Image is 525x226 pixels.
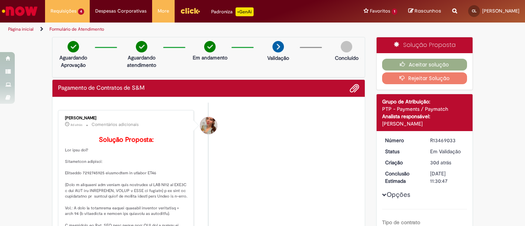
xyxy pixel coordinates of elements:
dt: Status [380,148,425,155]
a: Formulário de Atendimento [49,26,104,32]
img: check-circle-green.png [136,41,147,52]
div: [PERSON_NAME] [65,116,188,120]
time: 24/09/2025 10:35:09 [71,123,82,127]
button: Rejeitar Solução [382,72,467,84]
dt: Conclusão Estimada [380,170,425,185]
img: ServiceNow [1,4,39,18]
dt: Número [380,137,425,144]
div: Grupo de Atribuição: [382,98,467,105]
div: Analista responsável: [382,113,467,120]
span: 8d atrás [71,123,82,127]
span: CL [472,8,477,13]
div: R13469033 [430,137,464,144]
a: Rascunhos [408,8,441,15]
p: Em andamento [193,54,227,61]
img: click_logo_yellow_360x200.png [180,5,200,16]
img: arrow-next.png [272,41,284,52]
ul: Trilhas de página [6,23,344,36]
div: Carolina Coelho De Castro Roberto [200,117,217,134]
span: Requisições [51,7,76,15]
div: Solução Proposta [377,37,473,53]
b: Solução Proposta: [99,136,154,144]
b: Tipo de contrato [382,219,420,226]
button: Adicionar anexos [350,83,359,93]
div: [DATE] 11:30:47 [430,170,464,185]
span: Despesas Corporativas [95,7,147,15]
button: Aceitar solução [382,59,467,71]
span: 30d atrás [430,159,451,166]
span: Favoritos [370,7,390,15]
img: check-circle-green.png [204,41,216,52]
p: Aguardando Aprovação [55,54,91,69]
span: [PERSON_NAME] [482,8,519,14]
div: PTP - Payments / Paymatch [382,105,467,113]
div: Padroniza [211,7,254,16]
small: Comentários adicionais [92,121,139,128]
p: Aguardando atendimento [124,54,159,69]
p: Validação [267,54,289,62]
span: 4 [78,8,84,15]
span: Rascunhos [415,7,441,14]
p: Concluído [335,54,358,62]
p: +GenAi [236,7,254,16]
img: img-circle-grey.png [341,41,352,52]
a: Página inicial [8,26,34,32]
div: 01/09/2025 15:23:24 [430,159,464,166]
time: 01/09/2025 15:23:24 [430,159,451,166]
img: check-circle-green.png [68,41,79,52]
div: [PERSON_NAME] [382,120,467,127]
span: More [158,7,169,15]
h2: Pagamento de Contratos de S&M Histórico de tíquete [58,85,145,92]
dt: Criação [380,159,425,166]
span: 1 [392,8,397,15]
div: Em Validação [430,148,464,155]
